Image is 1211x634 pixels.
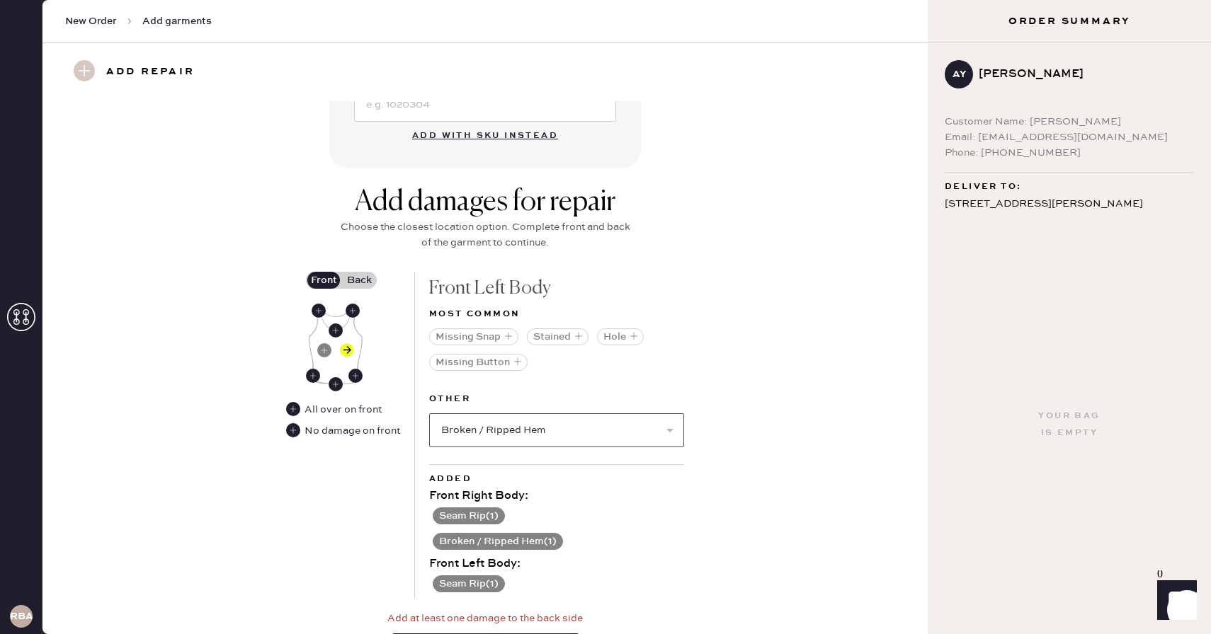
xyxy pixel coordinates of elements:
[945,114,1194,129] div: Customer Name: [PERSON_NAME]
[286,423,400,439] div: No damage on front
[329,323,343,338] div: Front Center Neckline
[527,328,589,345] button: Stained
[336,219,634,250] div: Choose the closest location option. Complete front and back of the garment to continue.
[312,304,326,318] div: Front Right Shoulder
[348,369,363,383] div: Front Left Seam
[433,533,563,550] button: Broken / Ripped Hem(1)
[429,488,684,505] div: Front Right Body :
[433,575,505,592] button: Seam Rip(1)
[404,122,567,150] button: Add with SKU instead
[341,272,377,289] label: Back
[429,306,684,323] div: Most common
[945,195,1194,249] div: [STREET_ADDRESS][PERSON_NAME] Unit 9488 [GEOGRAPHIC_DATA] , MA 02215
[928,14,1211,28] h3: Order Summary
[429,354,528,371] button: Missing Button
[1038,408,1100,442] div: Your bag is empty
[309,306,363,384] img: Garment image
[429,471,684,488] div: Added
[65,14,117,28] span: New Order
[354,88,616,122] input: e.g. 1020304
[953,69,966,79] h3: AY
[346,304,360,318] div: Front Left Shoulder
[305,402,382,417] div: All over on front
[945,129,1194,145] div: Email: [EMAIL_ADDRESS][DOMAIN_NAME]
[387,611,583,626] div: Add at least one damage to the back side
[306,369,320,383] div: Front Right Seam
[429,555,684,572] div: Front Left Body :
[429,272,684,306] div: Front Left Body
[142,14,212,28] span: Add garments
[305,423,400,439] div: No damage on front
[433,507,505,524] button: Seam Rip(1)
[979,66,1183,83] div: [PERSON_NAME]
[317,343,331,357] div: Front Right Body
[336,185,634,219] div: Add damages for repair
[945,145,1194,161] div: Phone: [PHONE_NUMBER]
[306,272,341,289] label: Front
[429,328,518,345] button: Missing Snap
[340,343,354,357] div: Front Left Body
[106,60,195,84] h3: Add repair
[945,178,1021,195] span: Deliver to:
[597,328,644,345] button: Hole
[329,377,343,391] div: Front Center Hem
[1144,570,1205,631] iframe: Front Chat
[286,402,383,417] div: All over on front
[10,611,33,621] h3: RBA
[429,391,684,408] label: Other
